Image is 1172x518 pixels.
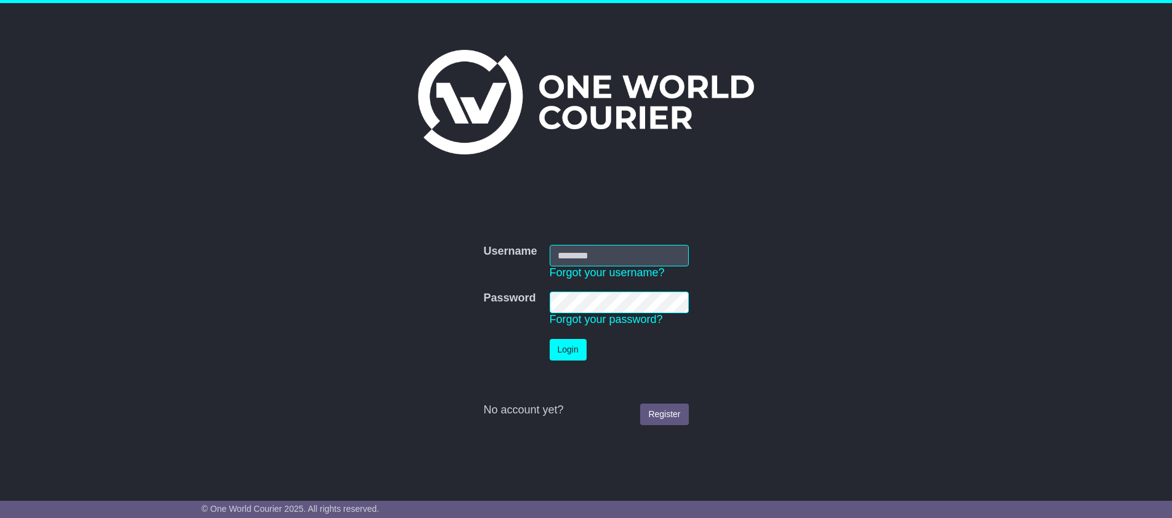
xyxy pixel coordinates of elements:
label: Password [483,292,536,305]
img: One World [418,50,754,154]
span: © One World Courier 2025. All rights reserved. [201,504,379,514]
a: Forgot your username? [550,266,665,279]
div: No account yet? [483,404,688,417]
a: Register [640,404,688,425]
a: Forgot your password? [550,313,663,325]
label: Username [483,245,537,258]
button: Login [550,339,587,361]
